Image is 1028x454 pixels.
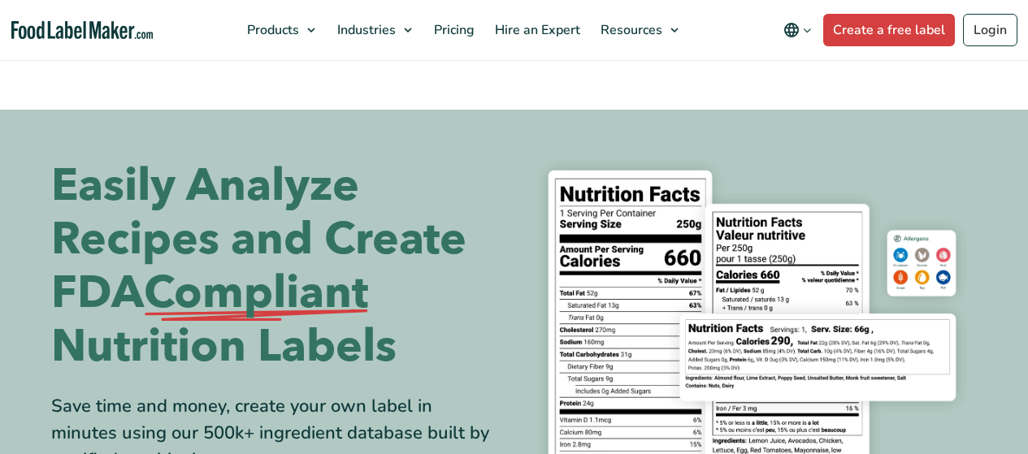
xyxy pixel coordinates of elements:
a: Login [963,14,1017,46]
span: Industries [332,21,397,39]
span: Pricing [429,21,476,39]
span: Resources [596,21,664,39]
span: Products [242,21,301,39]
a: Food Label Maker homepage [11,21,154,40]
h1: Easily Analyze Recipes and Create FDA Nutrition Labels [51,159,502,374]
a: Create a free label [823,14,955,46]
span: Hire an Expert [490,21,582,39]
button: Change language [772,14,823,46]
span: Compliant [144,266,368,320]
